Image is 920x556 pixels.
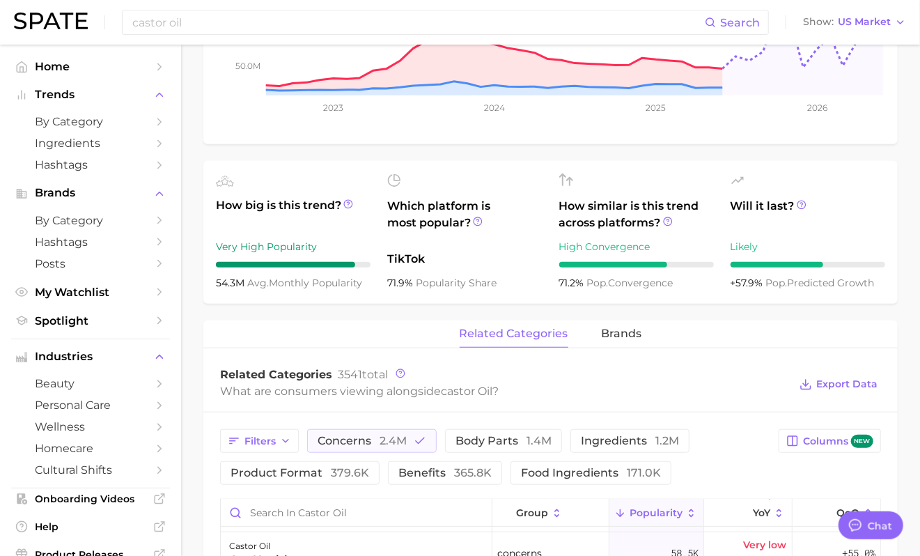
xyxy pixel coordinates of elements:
a: Hashtags [11,154,170,176]
div: 9 / 10 [216,262,371,268]
a: Home [11,56,170,77]
span: Hashtags [35,235,146,249]
tspan: 2025 [646,102,666,113]
span: 379.6k [331,466,369,479]
span: cultural shifts [35,463,146,477]
span: Brands [35,187,146,199]
span: brands [602,327,642,340]
span: total [338,368,388,381]
span: Which platform is most popular? [387,198,542,244]
span: new [851,435,873,448]
span: body parts [455,435,552,447]
span: 3541 [338,368,362,381]
span: personal care [35,399,146,412]
span: Posts [35,257,146,270]
a: by Category [11,210,170,231]
span: Filters [244,435,276,447]
span: Search [720,16,760,29]
span: popularity share [416,277,497,289]
div: castor oil [229,538,292,555]
span: by Category [35,214,146,227]
span: ingredients [581,435,679,447]
span: Trends [35,88,146,101]
span: Show [803,18,834,26]
span: food ingredients [521,468,661,479]
a: Ingredients [11,132,170,154]
span: How similar is this trend across platforms? [559,198,714,231]
span: castor oil [441,385,492,398]
div: What are consumers viewing alongside ? [220,382,789,401]
a: cultural shifts [11,459,170,481]
span: beauty [35,377,146,390]
a: beauty [11,373,170,394]
span: Onboarding Videos [35,493,146,505]
a: personal care [11,394,170,416]
span: 71.2% [559,277,587,289]
button: Brands [11,183,170,203]
span: group [516,507,548,518]
span: Ingredients [35,137,146,150]
span: wellness [35,420,146,433]
a: Posts [11,253,170,275]
button: Industries [11,346,170,367]
button: Export Data [796,375,881,394]
button: Popularity [609,500,704,527]
a: My Watchlist [11,281,170,303]
a: Help [11,516,170,537]
input: Search in castor oil [221,500,492,526]
button: Columnsnew [779,429,881,453]
span: TikTok [387,251,542,268]
button: YoY [704,500,792,527]
abbr: average [247,277,269,289]
span: 171.0k [627,466,661,479]
button: Filters [220,429,299,453]
span: Spotlight [35,314,146,327]
span: 1.4m [527,434,552,447]
span: convergence [587,277,673,289]
span: Popularity [630,507,683,518]
span: Hashtags [35,158,146,171]
abbr: popularity index [587,277,609,289]
span: Help [35,520,146,533]
a: Onboarding Videos [11,488,170,509]
abbr: popularity index [766,277,788,289]
a: homecare [11,438,170,459]
tspan: 2026 [807,102,827,113]
a: by Category [11,111,170,132]
div: 7 / 10 [559,262,714,268]
span: monthly popularity [247,277,362,289]
div: Very High Popularity [216,238,371,255]
button: ShowUS Market [800,13,910,31]
a: Hashtags [11,231,170,253]
span: by Category [35,115,146,128]
span: predicted growth [766,277,875,289]
input: Search here for a brand, industry, or ingredient [131,10,705,34]
span: Export Data [816,378,878,390]
span: Home [35,60,146,73]
span: QoQ [836,507,859,518]
span: Very low [744,536,787,553]
span: Will it last? [731,198,885,231]
button: Trends [11,84,170,105]
img: SPATE [14,13,88,29]
span: 365.8k [454,466,492,479]
div: High Convergence [559,238,714,255]
tspan: 2024 [484,102,505,113]
button: group [492,500,609,527]
button: QoQ [793,500,880,527]
a: wellness [11,416,170,438]
span: Columns [803,435,873,448]
span: 1.2m [655,434,679,447]
span: 2.4m [380,434,407,447]
span: related categories [460,327,568,340]
span: benefits [398,468,492,479]
span: YoY [753,507,770,518]
span: US Market [838,18,891,26]
tspan: 2023 [323,102,343,113]
span: 54.3m [216,277,247,289]
div: 6 / 10 [731,262,885,268]
span: Related Categories [220,368,332,381]
span: product format [231,468,369,479]
span: homecare [35,442,146,455]
span: concerns [318,435,407,447]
